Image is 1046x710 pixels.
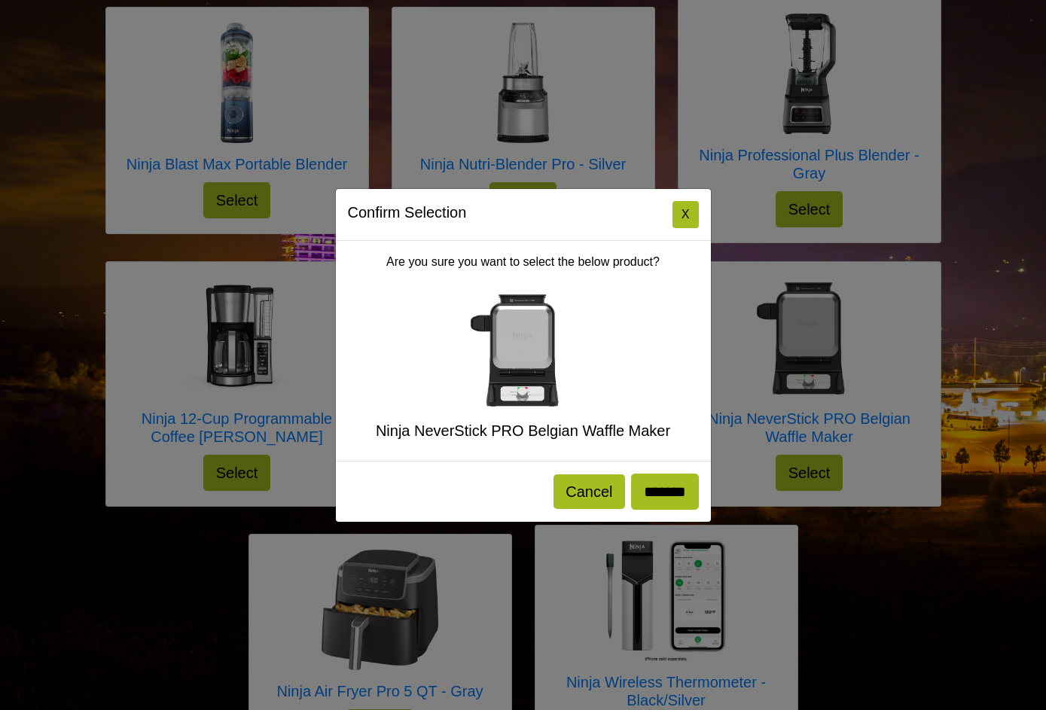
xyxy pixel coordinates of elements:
img: Ninja NeverStick PRO Belgian Waffle Maker [463,289,584,410]
h5: Confirm Selection [348,201,467,224]
div: Are you sure you want to select the below product? [336,241,711,461]
button: Cancel [553,474,624,509]
button: Close [672,201,699,228]
h5: Ninja NeverStick PRO Belgian Waffle Maker [348,422,699,440]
